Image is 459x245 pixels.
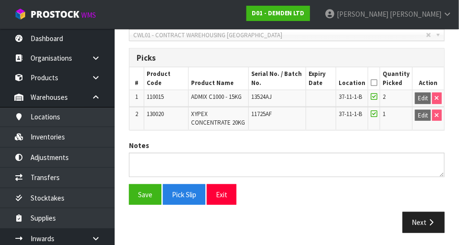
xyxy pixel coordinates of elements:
[14,8,26,20] img: cube-alt.png
[336,67,368,90] th: Location
[306,67,336,90] th: Expiry Date
[337,10,388,19] span: [PERSON_NAME]
[137,53,437,63] h3: Picks
[403,212,445,233] button: Next
[133,30,426,41] span: CWL01 - CONTRACT WAREHOUSING [GEOGRAPHIC_DATA]
[135,110,138,118] span: 2
[380,67,412,90] th: Quantity Picked
[81,11,96,20] small: WMS
[147,93,164,101] span: 110015
[249,67,306,90] th: Serial No. / Batch No.
[251,110,272,118] span: 11725AF
[383,93,385,101] span: 2
[207,184,236,205] button: Exit
[390,10,441,19] span: [PERSON_NAME]
[129,184,161,205] button: Save
[383,110,385,118] span: 1
[191,93,242,101] span: ADMIX C1000 - 15KG
[189,67,249,90] th: Product Name
[246,6,310,21] a: D01 - DEMDEN LTD
[415,110,431,121] button: Edit
[135,93,138,101] span: 1
[191,110,245,127] span: XYPEX CONCENTRATE 20KG
[415,93,431,104] button: Edit
[129,140,149,150] label: Notes
[251,93,272,101] span: 13524AJ
[339,93,362,101] span: 37-11-1-B
[147,110,164,118] span: 130020
[252,9,305,17] strong: D01 - DEMDEN LTD
[31,8,79,21] span: ProStock
[339,110,362,118] span: 37-11-1-B
[144,67,189,90] th: Product Code
[412,67,444,90] th: Action
[129,67,144,90] th: #
[163,184,205,205] button: Pick Slip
